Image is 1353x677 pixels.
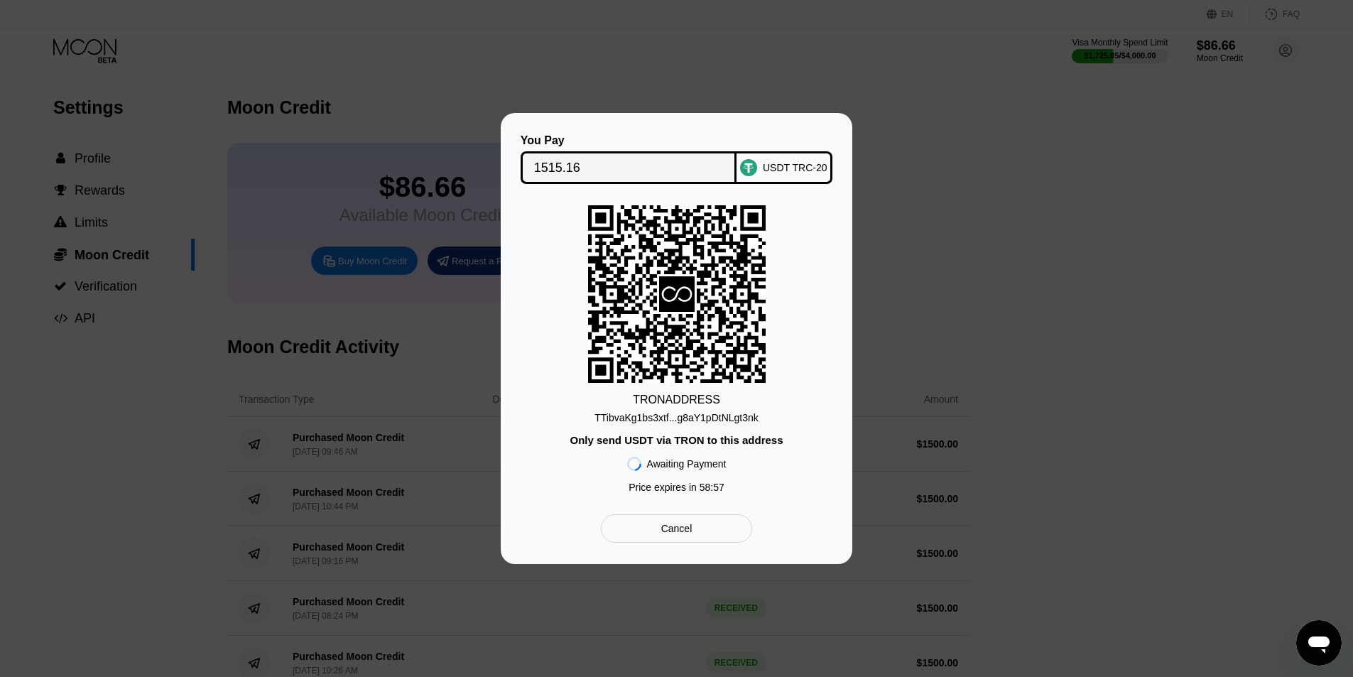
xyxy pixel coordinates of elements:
[633,394,720,406] div: TRON ADDRESS
[594,412,759,423] div: TTibvaKg1bs3xtf...g8aY1pDtNLgt3nk
[661,522,692,535] div: Cancel
[763,162,827,173] div: USDT TRC-20
[594,406,759,423] div: TTibvaKg1bs3xtf...g8aY1pDtNLgt3nk
[647,458,727,470] div: Awaiting Payment
[521,134,737,147] div: You Pay
[629,482,724,493] div: Price expires in
[601,514,752,543] div: Cancel
[700,482,724,493] span: 58 : 57
[1296,620,1342,666] iframe: Кнопка запуска окна обмена сообщениями
[522,134,831,184] div: You PayUSDT TRC-20
[570,434,783,446] div: Only send USDT via TRON to this address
